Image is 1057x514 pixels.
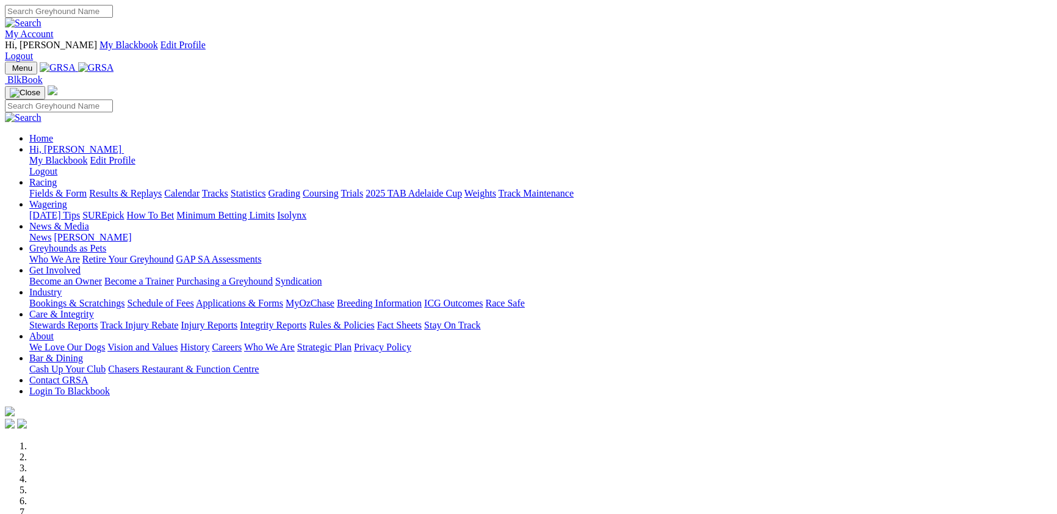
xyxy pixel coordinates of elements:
a: Strategic Plan [297,342,352,352]
a: How To Bet [127,210,175,220]
img: Search [5,112,41,123]
input: Search [5,5,113,18]
a: Industry [29,287,62,297]
a: Greyhounds as Pets [29,243,106,253]
a: Careers [212,342,242,352]
a: News & Media [29,221,89,231]
div: Care & Integrity [29,320,1052,331]
a: Purchasing a Greyhound [176,276,273,286]
a: Who We Are [29,254,80,264]
img: twitter.svg [17,419,27,429]
a: BlkBook [5,74,43,85]
a: Stewards Reports [29,320,98,330]
a: Become a Trainer [104,276,174,286]
a: Bookings & Scratchings [29,298,124,308]
a: Results & Replays [89,188,162,198]
a: Edit Profile [161,40,206,50]
img: GRSA [40,62,76,73]
img: logo-grsa-white.png [48,85,57,95]
a: Trials [341,188,363,198]
div: Industry [29,298,1052,309]
a: My Blackbook [99,40,158,50]
img: Search [5,18,41,29]
a: Applications & Forms [196,298,283,308]
a: Hi, [PERSON_NAME] [29,144,124,154]
img: facebook.svg [5,419,15,429]
a: Injury Reports [181,320,237,330]
a: Logout [29,166,57,176]
a: Tracks [202,188,228,198]
a: Become an Owner [29,276,102,286]
div: News & Media [29,232,1052,243]
a: Coursing [303,188,339,198]
span: Hi, [PERSON_NAME] [5,40,97,50]
a: Minimum Betting Limits [176,210,275,220]
a: Rules & Policies [309,320,375,330]
div: Bar & Dining [29,364,1052,375]
a: Get Involved [29,265,81,275]
a: Vision and Values [107,342,178,352]
a: Statistics [231,188,266,198]
a: My Account [5,29,54,39]
a: ICG Outcomes [424,298,483,308]
a: Contact GRSA [29,375,88,385]
a: Edit Profile [90,155,135,165]
a: GAP SA Assessments [176,254,262,264]
a: About [29,331,54,341]
a: Breeding Information [337,298,422,308]
a: Fields & Form [29,188,87,198]
a: Care & Integrity [29,309,94,319]
a: Track Maintenance [499,188,574,198]
input: Search [5,100,113,112]
span: Hi, [PERSON_NAME] [29,144,121,154]
a: Cash Up Your Club [29,364,106,374]
a: Grading [269,188,300,198]
a: Isolynx [277,210,306,220]
a: Chasers Restaurant & Function Centre [108,364,259,374]
a: Race Safe [485,298,524,308]
a: Privacy Policy [354,342,411,352]
a: My Blackbook [29,155,88,165]
a: Fact Sheets [377,320,422,330]
div: Hi, [PERSON_NAME] [29,155,1052,177]
button: Toggle navigation [5,86,45,100]
a: Weights [464,188,496,198]
button: Toggle navigation [5,62,37,74]
img: logo-grsa-white.png [5,407,15,416]
a: History [180,342,209,352]
a: Logout [5,51,33,61]
a: Racing [29,177,57,187]
a: MyOzChase [286,298,334,308]
a: Calendar [164,188,200,198]
span: Menu [12,63,32,73]
a: Login To Blackbook [29,386,110,396]
a: Schedule of Fees [127,298,193,308]
a: Track Injury Rebate [100,320,178,330]
a: [DATE] Tips [29,210,80,220]
span: BlkBook [7,74,43,85]
a: Bar & Dining [29,353,83,363]
a: News [29,232,51,242]
div: About [29,342,1052,353]
a: Syndication [275,276,322,286]
a: Wagering [29,199,67,209]
img: GRSA [78,62,114,73]
img: Close [10,88,40,98]
a: We Love Our Dogs [29,342,105,352]
div: Get Involved [29,276,1052,287]
div: Wagering [29,210,1052,221]
a: Integrity Reports [240,320,306,330]
a: Stay On Track [424,320,480,330]
a: Who We Are [244,342,295,352]
a: 2025 TAB Adelaide Cup [366,188,462,198]
a: SUREpick [82,210,124,220]
a: Home [29,133,53,143]
div: Greyhounds as Pets [29,254,1052,265]
a: Retire Your Greyhound [82,254,174,264]
div: Racing [29,188,1052,199]
div: My Account [5,40,1052,62]
a: [PERSON_NAME] [54,232,131,242]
